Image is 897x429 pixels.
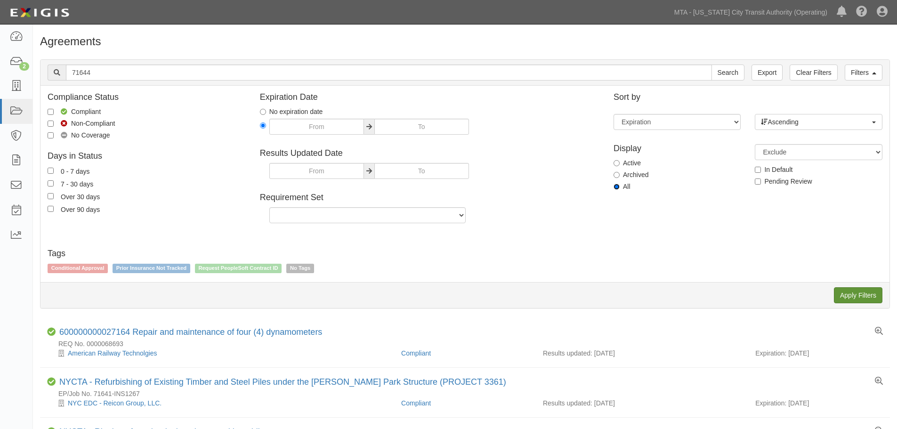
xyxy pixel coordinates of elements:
label: Archived [614,170,648,179]
label: Compliant [48,107,101,116]
i: Help Center - Complianz [856,7,867,18]
div: Expiration: [DATE] [755,348,883,358]
span: No Tags [286,264,314,273]
div: EP/Job No. 71641-INS1267 [47,389,890,398]
div: Results updated: [DATE] [543,398,741,408]
div: Over 30 days [61,191,100,202]
input: Over 30 days [48,193,54,199]
input: From [269,119,364,135]
a: 600000000027164 Repair and maintenance of four (4) dynamometers [59,327,322,337]
div: Over 90 days [61,204,100,214]
input: To [374,119,469,135]
input: All [614,184,620,190]
h4: Compliance Status [48,93,246,102]
h4: Days in Status [48,152,246,161]
input: Active [614,160,620,166]
label: Pending Review [755,177,812,186]
h4: Tags [48,249,882,259]
input: To [374,163,469,179]
a: NYC EDC - Reicon Group, LLC. [68,399,162,407]
a: Export [752,65,783,81]
h1: Agreements [40,35,890,48]
div: 2 [19,62,29,71]
input: Apply Filters [834,287,882,303]
label: No expiration date [260,107,323,116]
input: No expiration date [260,109,266,115]
label: All [614,182,630,191]
div: Expiration: [DATE] [755,398,883,408]
a: NYCTA - Refurbishing of Existing Timber and Steel Piles under the [PERSON_NAME] Park Structure (P... [59,377,506,387]
h4: Sort by [614,93,882,102]
img: logo-5460c22ac91f19d4615b14bd174203de0afe785f0fc80cf4dbbc73dc1793850b.png [7,4,72,21]
input: From [269,163,364,179]
h4: Display [614,144,741,154]
input: Compliant [48,109,54,115]
label: Active [614,158,641,168]
input: Search [711,65,744,81]
span: Prior Insurance Not Tracked [113,264,190,273]
input: In Default [755,167,761,173]
div: REQ No. 0000068693 [47,339,890,348]
label: In Default [755,165,792,174]
i: Compliant [47,328,56,336]
a: MTA - [US_STATE] City Transit Authority (Operating) [670,3,832,22]
h4: Results Updated Date [260,149,599,158]
a: View results summary [875,377,883,386]
a: Filters [845,65,882,81]
div: 0 - 7 days [61,166,89,176]
div: 600000000027164 Repair and maintenance of four (4) dynamometers [59,327,322,338]
span: Request PeopleSoft Contract ID [195,264,282,273]
div: NYCTA - Refurbishing of Existing Timber and Steel Piles under the Andrew Haswell Park Structure (... [59,377,506,388]
input: 0 - 7 days [48,168,54,174]
input: 7 - 30 days [48,180,54,186]
h4: Expiration Date [260,93,599,102]
input: No Coverage [48,132,54,138]
div: American Railway Technolgies [47,348,394,358]
label: No Coverage [48,130,110,140]
i: Compliant [47,378,56,386]
label: Non-Compliant [48,119,115,128]
input: Non-Compliant [48,121,54,127]
input: Over 90 days [48,206,54,212]
a: View results summary [875,327,883,336]
div: Results updated: [DATE] [543,348,741,358]
a: Clear Filters [790,65,837,81]
h4: Requirement Set [260,193,599,202]
a: Compliant [401,349,431,357]
div: 7 - 30 days [61,178,93,189]
a: American Railway Technolgies [68,349,157,357]
span: Ascending [761,117,870,127]
input: Search [66,65,712,81]
div: NYC EDC - Reicon Group, LLC. [47,398,394,408]
button: Ascending [755,114,882,130]
input: Archived [614,172,620,178]
input: Pending Review [755,178,761,185]
span: Conditional Approval [48,264,108,273]
a: Compliant [401,399,431,407]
